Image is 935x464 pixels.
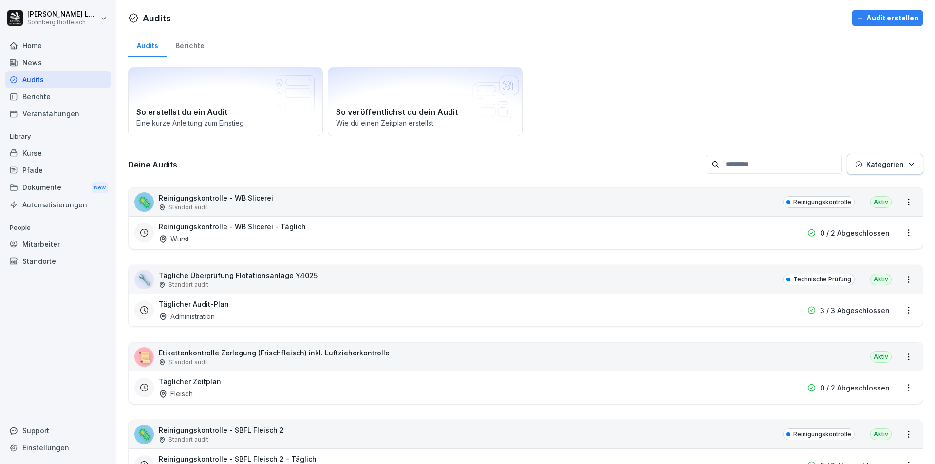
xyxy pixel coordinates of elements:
a: Pfade [5,162,111,179]
a: Einstellungen [5,439,111,456]
a: Automatisierungen [5,196,111,213]
div: Wurst [159,234,189,244]
p: People [5,220,111,236]
a: Standorte [5,253,111,270]
p: Reinigungskontrolle [793,198,851,206]
p: Library [5,129,111,145]
h3: Reinigungskontrolle - SBFL Fleisch 2 - Täglich [159,454,317,464]
h3: Täglicher Zeitplan [159,376,221,387]
p: Technische Prüfung [793,275,851,284]
p: Standort audit [168,280,208,289]
p: Standort audit [168,358,208,367]
p: [PERSON_NAME] Lumetsberger [27,10,98,19]
h3: Täglicher Audit-Plan [159,299,229,309]
h2: So erstellst du ein Audit [136,106,315,118]
button: Audit erstellen [852,10,923,26]
p: Tägliche Überprüfung Flotationsanlage Y4025 [159,270,318,280]
a: Mitarbeiter [5,236,111,253]
div: 🔧 [134,270,154,289]
p: Standort audit [168,203,208,212]
a: So erstellst du ein AuditEine kurze Anleitung zum Einstieg [128,67,323,136]
div: Support [5,422,111,439]
p: Sonnberg Biofleisch [27,19,98,26]
h3: Reinigungskontrolle - WB Slicerei - Täglich [159,222,306,232]
a: Kurse [5,145,111,162]
div: 📜 [134,347,154,367]
a: Berichte [5,88,111,105]
a: News [5,54,111,71]
p: Eine kurze Anleitung zum Einstieg [136,118,315,128]
p: 3 / 3 Abgeschlossen [820,305,890,316]
div: 🦠 [134,425,154,444]
p: 0 / 2 Abgeschlossen [820,228,890,238]
div: New [92,182,108,193]
button: Kategorien [847,154,923,175]
a: Audits [5,71,111,88]
p: Wie du einen Zeitplan erstellst [336,118,514,128]
div: Fleisch [159,389,193,399]
p: 0 / 2 Abgeschlossen [820,383,890,393]
h3: Deine Audits [128,159,701,170]
a: Berichte [167,32,213,57]
h2: So veröffentlichst du dein Audit [336,106,514,118]
a: DokumenteNew [5,179,111,197]
p: Etikettenkontrolle Zerlegung (Frischfleisch) inkl. Luftzieherkontrolle [159,348,390,358]
h1: Audits [143,12,171,25]
div: Aktiv [870,428,892,440]
p: Kategorien [866,159,904,169]
p: Standort audit [168,435,208,444]
div: 🦠 [134,192,154,212]
div: Audit erstellen [857,13,918,23]
a: Audits [128,32,167,57]
p: Reinigungskontrolle - SBFL Fleisch 2 [159,425,284,435]
div: Dokumente [5,179,111,197]
div: Administration [159,311,215,321]
div: Aktiv [870,351,892,363]
a: Home [5,37,111,54]
div: Aktiv [870,196,892,208]
a: So veröffentlichst du dein AuditWie du einen Zeitplan erstellst [328,67,523,136]
p: Reinigungskontrolle - WB Slicerei [159,193,273,203]
div: Aktiv [870,274,892,285]
p: Reinigungskontrolle [793,430,851,439]
a: Veranstaltungen [5,105,111,122]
